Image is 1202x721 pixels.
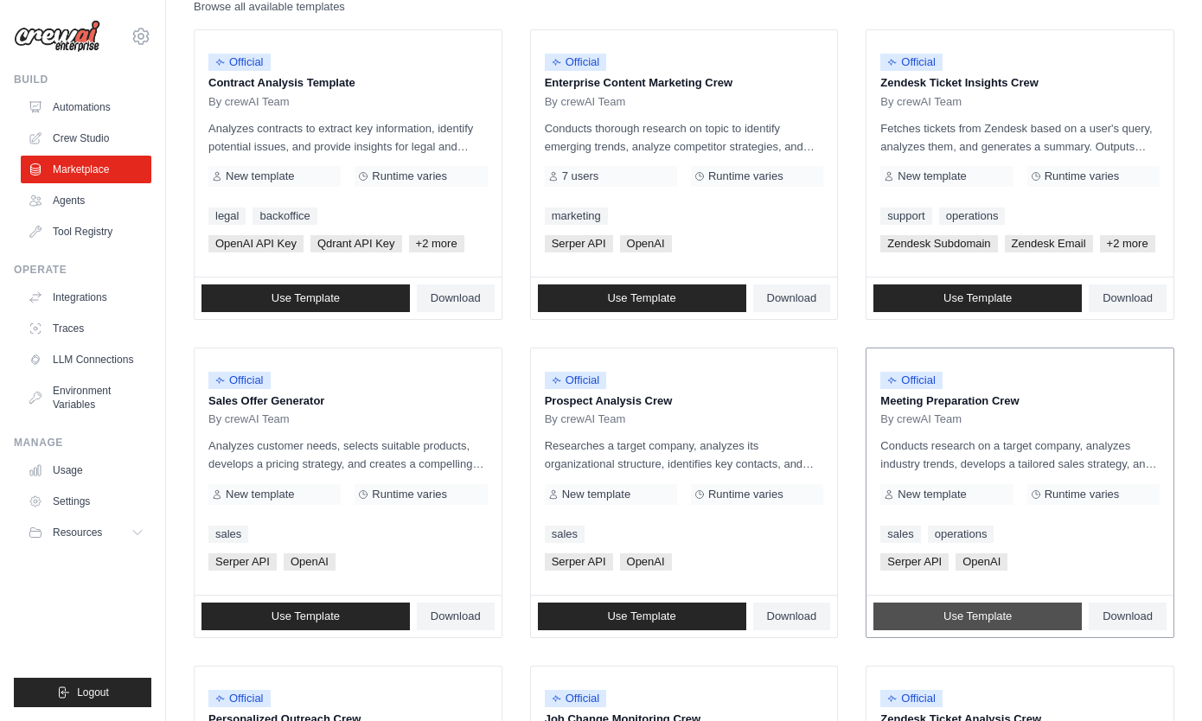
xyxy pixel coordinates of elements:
span: Use Template [272,609,340,623]
a: Marketplace [21,156,151,183]
a: Tool Registry [21,218,151,246]
span: Official [880,690,943,707]
span: Official [545,690,607,707]
span: By crewAI Team [545,412,626,426]
p: Analyzes contracts to extract key information, identify potential issues, and provide insights fo... [208,119,488,156]
a: legal [208,207,246,225]
a: Traces [21,315,151,342]
p: Prospect Analysis Crew [545,392,824,410]
p: Enterprise Content Marketing Crew [545,74,824,92]
span: Serper API [545,553,613,571]
a: operations [928,526,994,543]
span: Official [545,54,607,71]
p: Analyzes customer needs, selects suitable products, develops a pricing strategy, and creates a co... [208,437,488,473]
a: Use Template [538,284,746,312]
p: Fetches tickets from Zendesk based on a user's query, analyzes them, and generates a summary. Out... [880,119,1160,156]
a: LLM Connections [21,346,151,373]
button: Logout [14,678,151,707]
p: Conducts thorough research on topic to identify emerging trends, analyze competitor strategies, a... [545,119,824,156]
span: Download [431,291,481,305]
span: Official [208,690,271,707]
span: Serper API [545,235,613,252]
p: Meeting Preparation Crew [880,392,1160,410]
span: Official [208,54,271,71]
span: Resources [53,526,102,539]
p: Zendesk Ticket Insights Crew [880,74,1160,92]
span: +2 more [1100,235,1155,252]
span: 7 users [562,169,599,183]
span: Qdrant API Key [310,235,402,252]
a: marketing [545,207,608,225]
span: New template [226,488,294,501]
span: Use Template [607,609,675,623]
a: sales [880,526,920,543]
span: Use Template [943,609,1012,623]
a: sales [208,526,248,543]
span: Zendesk Subdomain [880,235,997,252]
span: Use Template [607,291,675,305]
span: Runtime varies [372,488,447,501]
span: OpenAI API Key [208,235,304,252]
div: Build [14,73,151,86]
a: Settings [21,488,151,515]
a: Use Template [201,284,410,312]
span: By crewAI Team [880,95,962,109]
span: By crewAI Team [880,412,962,426]
span: Official [208,372,271,389]
a: Use Template [538,603,746,630]
span: New template [898,488,966,501]
img: Logo [14,20,100,53]
a: Agents [21,187,151,214]
span: Download [1103,609,1153,623]
span: Official [880,372,943,389]
a: Use Template [873,603,1082,630]
span: Serper API [880,553,949,571]
span: New template [562,488,630,501]
span: OpenAI [956,553,1007,571]
p: Sales Offer Generator [208,392,488,410]
span: Serper API [208,553,277,571]
a: Download [417,603,495,630]
span: +2 more [409,235,464,252]
span: Runtime varies [708,488,783,501]
p: Conducts research on a target company, analyzes industry trends, develops a tailored sales strate... [880,437,1160,473]
span: Runtime varies [708,169,783,183]
span: Runtime varies [1045,169,1120,183]
a: backoffice [253,207,316,225]
span: New template [898,169,966,183]
span: OpenAI [620,553,672,571]
a: Download [753,603,831,630]
span: New template [226,169,294,183]
a: support [880,207,931,225]
span: Download [431,609,481,623]
a: Automations [21,93,151,121]
a: Crew Studio [21,124,151,152]
a: Use Template [873,284,1082,312]
span: Official [880,54,943,71]
a: Integrations [21,284,151,311]
a: Download [1089,603,1167,630]
span: Use Template [272,291,340,305]
span: Download [1103,291,1153,305]
a: Use Template [201,603,410,630]
a: operations [939,207,1006,225]
span: Zendesk Email [1005,235,1093,252]
a: Usage [21,456,151,484]
p: Contract Analysis Template [208,74,488,92]
a: Download [417,284,495,312]
span: Runtime varies [372,169,447,183]
a: Environment Variables [21,377,151,418]
a: Download [753,284,831,312]
span: By crewAI Team [545,95,626,109]
div: Manage [14,436,151,450]
a: Download [1089,284,1167,312]
span: Download [767,291,817,305]
span: By crewAI Team [208,95,290,109]
p: Researches a target company, analyzes its organizational structure, identifies key contacts, and ... [545,437,824,473]
span: Use Template [943,291,1012,305]
span: By crewAI Team [208,412,290,426]
span: OpenAI [620,235,672,252]
span: Download [767,609,817,623]
div: Operate [14,263,151,277]
button: Resources [21,519,151,546]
